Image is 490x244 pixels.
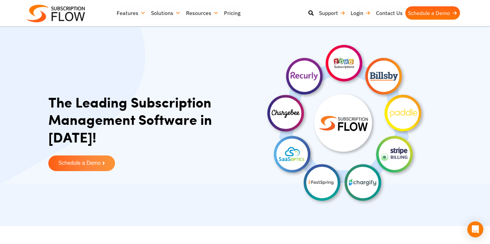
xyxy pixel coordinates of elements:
[348,6,373,20] a: Login
[467,221,483,237] div: Open Intercom Messenger
[114,6,148,20] a: Features
[183,6,221,20] a: Resources
[405,6,460,20] a: Schedule a Demo
[48,93,242,146] h1: The Leading Subscription Management Software in [DATE]!
[221,6,243,20] a: Pricing
[316,6,348,20] a: Support
[148,6,183,20] a: Solutions
[373,6,405,20] a: Contact Us
[58,160,101,166] span: Schedule a Demo
[262,40,428,206] img: Compare-banner
[48,155,115,171] a: Schedule a Demo
[27,5,85,22] img: Subscriptionflow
